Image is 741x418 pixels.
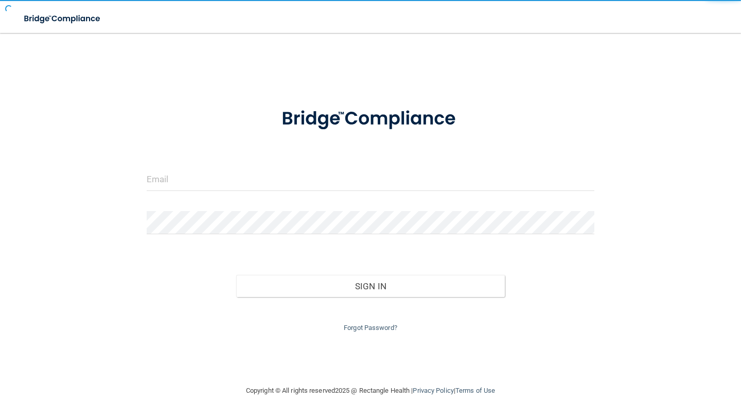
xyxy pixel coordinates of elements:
div: Copyright © All rights reserved 2025 @ Rectangle Health | | [183,374,558,407]
input: Email [147,168,594,191]
img: bridge_compliance_login_screen.278c3ca4.svg [262,95,479,143]
a: Privacy Policy [413,387,453,394]
a: Forgot Password? [344,324,397,332]
img: bridge_compliance_login_screen.278c3ca4.svg [15,8,110,29]
button: Sign In [236,275,505,298]
a: Terms of Use [455,387,495,394]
